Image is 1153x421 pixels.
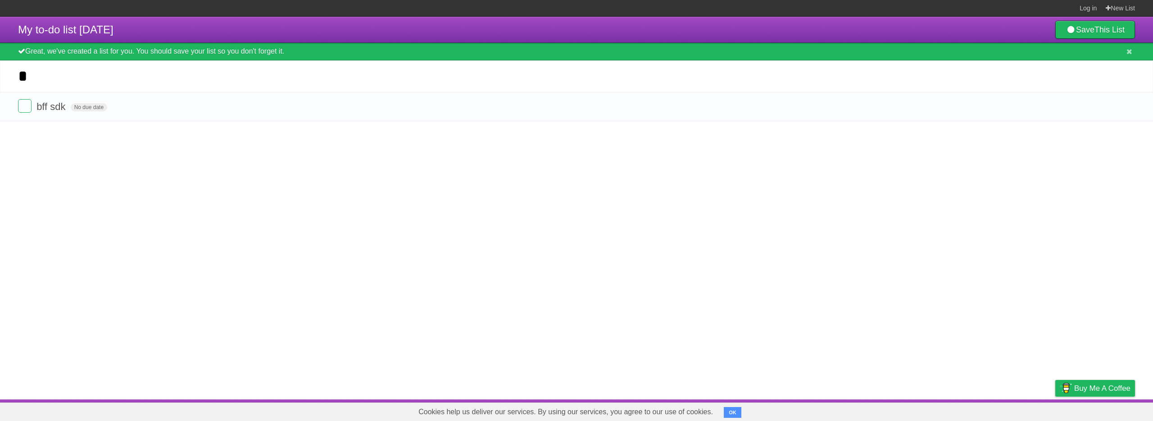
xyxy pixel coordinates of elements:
a: About [935,402,954,419]
a: Suggest a feature [1078,402,1135,419]
a: Buy me a coffee [1055,380,1135,397]
button: OK [724,407,741,418]
a: Privacy [1044,402,1067,419]
span: bff sdk [36,101,68,112]
label: Done [18,99,32,113]
img: Buy me a coffee [1060,380,1072,396]
span: My to-do list [DATE] [18,23,113,36]
span: Cookies help us deliver our services. By using our services, you agree to our use of cookies. [409,403,722,421]
a: Developers [965,402,1002,419]
span: Buy me a coffee [1074,380,1130,396]
b: This List [1094,25,1125,34]
a: SaveThis List [1055,21,1135,39]
span: No due date [71,103,107,111]
a: Terms [1013,402,1033,419]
